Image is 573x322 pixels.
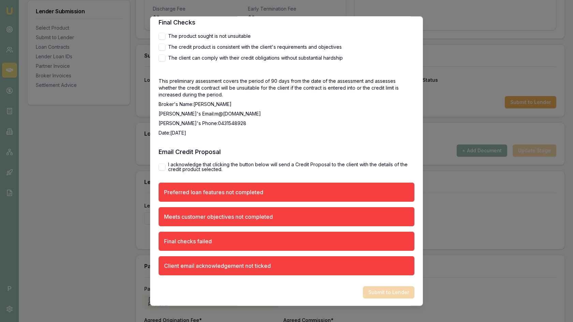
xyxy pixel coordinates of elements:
[159,147,414,156] h3: Email Credit Proposal
[159,101,414,107] p: Broker's Name: [PERSON_NAME]
[159,77,414,98] p: This preliminary assessment covers the period of 90 days from the date of the assessment and asse...
[168,33,251,38] label: The product sought is not unsuitable
[164,188,263,196] div: Preferred loan features not completed
[164,261,271,270] div: Client email acknowledgement not ticked
[159,129,414,136] p: Date: [DATE]
[168,162,414,171] label: I acknowledge that clicking the button below will send a Credit Proposal to the client with the d...
[164,212,273,220] div: Meets customer objectives not completed
[159,17,414,27] h3: Final Checks
[164,237,212,245] div: Final checks failed
[168,44,342,49] label: The credit product is consistent with the client's requirements and objectives
[168,55,343,60] label: The client can comply with their credit obligations without substantial hardship
[159,110,414,117] p: [PERSON_NAME]'s Email: m@[DOMAIN_NAME]
[159,120,414,126] p: [PERSON_NAME]'s Phone: 0431548928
